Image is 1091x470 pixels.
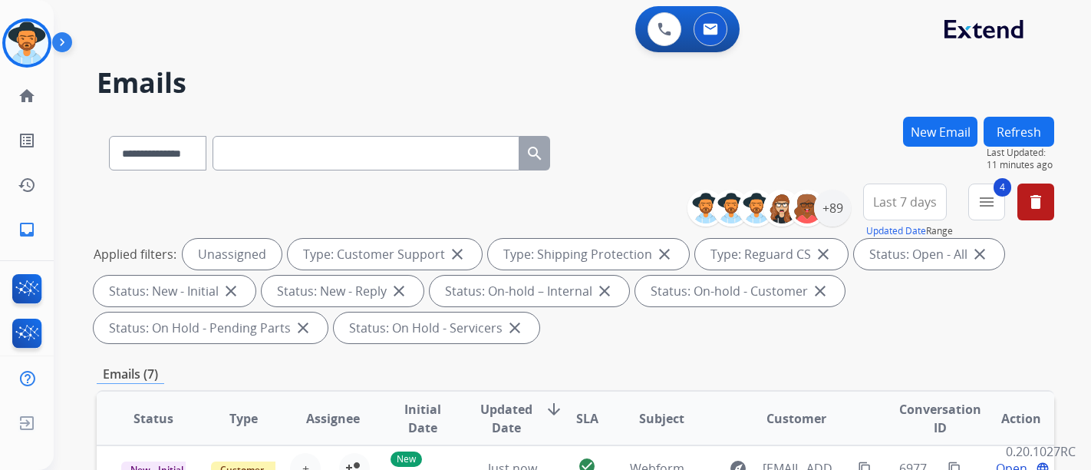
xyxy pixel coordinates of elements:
[695,239,848,270] div: Type: Reguard CS
[1027,193,1045,211] mat-icon: delete
[987,159,1054,171] span: 11 minutes ago
[814,245,832,263] mat-icon: close
[968,184,1005,220] button: 4
[391,452,422,467] p: New
[288,239,482,270] div: Type: Customer Support
[971,245,989,263] mat-icon: close
[488,239,689,270] div: Type: Shipping Protection
[18,87,36,105] mat-icon: home
[987,147,1054,159] span: Last Updated:
[133,409,173,428] span: Status
[655,245,674,263] mat-icon: close
[866,224,953,237] span: Range
[903,117,977,147] button: New Email
[229,409,258,428] span: Type
[306,409,360,428] span: Assignee
[18,131,36,150] mat-icon: list_alt
[262,276,424,306] div: Status: New - Reply
[5,22,48,65] img: avatar
[94,245,176,263] p: Applied filters:
[94,313,328,343] div: Status: On Hold - Pending Parts
[545,400,563,419] mat-icon: arrow_downward
[873,199,937,205] span: Last 7 days
[526,144,544,163] mat-icon: search
[334,313,539,343] div: Status: On Hold - Servicers
[506,319,524,337] mat-icon: close
[294,319,312,337] mat-icon: close
[18,176,36,194] mat-icon: history
[18,220,36,239] mat-icon: inbox
[391,400,455,437] span: Initial Date
[639,409,684,428] span: Subject
[994,178,1011,197] span: 4
[854,239,1004,270] div: Status: Open - All
[964,392,1054,445] th: Action
[977,193,996,211] mat-icon: menu
[766,409,826,428] span: Customer
[811,282,829,300] mat-icon: close
[576,409,598,428] span: SLA
[866,225,926,237] button: Updated Date
[97,68,1054,98] h2: Emails
[814,190,851,227] div: +89
[480,400,532,437] span: Updated Date
[390,282,408,300] mat-icon: close
[635,276,845,306] div: Status: On-hold - Customer
[984,117,1054,147] button: Refresh
[222,282,240,300] mat-icon: close
[595,282,614,300] mat-icon: close
[1006,442,1076,461] p: 0.20.1027RC
[183,239,282,270] div: Unassigned
[97,365,164,384] p: Emails (7)
[94,276,255,306] div: Status: New - Initial
[448,245,466,263] mat-icon: close
[863,184,947,220] button: Last 7 days
[899,400,981,437] span: Conversation ID
[430,276,629,306] div: Status: On-hold – Internal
